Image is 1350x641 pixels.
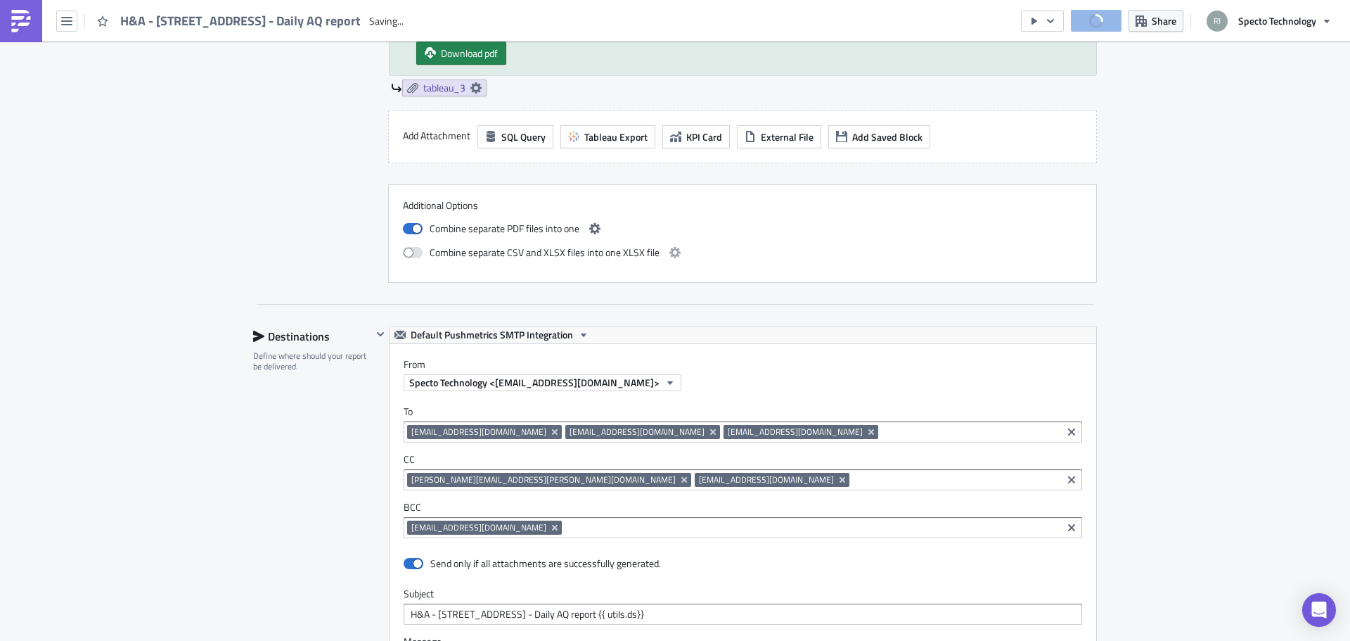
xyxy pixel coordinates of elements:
span: Specto Technology <[EMAIL_ADDRESS][DOMAIN_NAME]> [409,375,660,390]
button: Default Pushmetrics SMTP Integration [390,326,594,343]
span: [EMAIL_ADDRESS][DOMAIN_NAME] [699,474,834,485]
button: Clear selected items [1063,471,1080,488]
label: BCC [404,501,1082,514]
span: [EMAIL_ADDRESS][DOMAIN_NAME] [411,426,546,438]
button: Remove Tag [837,473,849,487]
span: [EMAIL_ADDRESS][DOMAIN_NAME] [570,426,705,438]
div: Destinations [253,326,372,347]
button: Specto Technology <[EMAIL_ADDRESS][DOMAIN_NAME]> [404,374,681,391]
button: KPI Card [662,125,730,148]
label: Additional Options [403,199,1082,212]
button: Share [1129,10,1183,32]
span: Combine separate CSV and XLSX files into one XLSX file [430,244,660,261]
button: SQL Query [477,125,553,148]
div: Send only if all attachments are successfully generated. [430,557,661,570]
span: External File [761,129,814,144]
span: Saving... [369,15,404,27]
div: Define where should your report be delivered. [253,350,372,372]
span: [EMAIL_ADDRESS][DOMAIN_NAME] [728,426,863,438]
button: Clear selected items [1063,519,1080,536]
span: Specto Technology [1238,13,1316,28]
span: Default Pushmetrics SMTP Integration [411,326,573,343]
span: Combine separate PDF files into one [430,220,579,237]
button: Specto Technology [1198,6,1339,37]
button: Clear selected items [1063,424,1080,440]
label: To [404,405,1082,418]
span: tableau_3 [423,82,465,94]
span: H&A - [STREET_ADDRESS] - Daily AQ report [120,13,362,29]
button: Remove Tag [707,425,720,439]
span: Add Saved Block [852,129,922,144]
button: Remove Tag [866,425,878,439]
a: tableau_3 [402,80,487,96]
span: Tableau Export [584,129,648,144]
label: From [404,358,1096,371]
img: PushMetrics [10,10,32,32]
button: Remove Tag [549,425,562,439]
button: External File [737,125,821,148]
body: Rich Text Area. Press ALT-0 for help. [6,6,671,17]
a: Download pdf [416,42,506,65]
button: Add Saved Block [828,125,930,148]
span: [PERSON_NAME][EMAIL_ADDRESS][PERSON_NAME][DOMAIN_NAME] [411,474,676,485]
button: Remove Tag [549,521,562,535]
p: Please find H&A - [STREET_ADDRESS] - Daily AQ report for [DATE]. [6,6,671,17]
button: Remove Tag [679,473,691,487]
label: CC [404,453,1082,466]
span: [EMAIL_ADDRESS][DOMAIN_NAME] [411,522,546,533]
button: Tableau Export [560,125,655,148]
span: Share [1152,13,1176,28]
div: Open Intercom Messenger [1302,593,1336,627]
button: Hide content [372,326,389,343]
label: Add Attachment [403,125,470,146]
img: Avatar [1205,9,1229,33]
label: Subject [404,588,1082,600]
span: SQL Query [501,129,546,144]
span: Download pdf [441,46,498,61]
span: KPI Card [686,129,722,144]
